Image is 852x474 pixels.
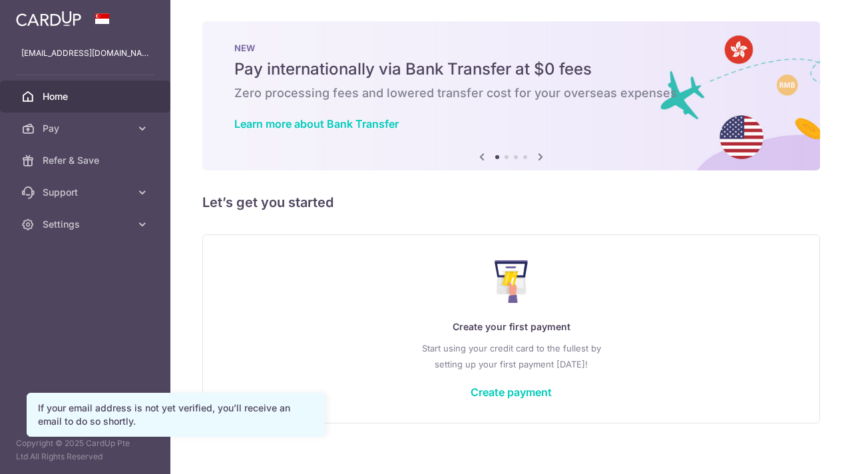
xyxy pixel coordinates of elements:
[234,117,399,130] a: Learn more about Bank Transfer
[43,218,130,231] span: Settings
[38,401,314,428] div: If your email address is not yet verified, you’ll receive an email to do so shortly.
[230,319,793,335] p: Create your first payment
[202,192,820,213] h5: Let’s get you started
[234,59,788,80] h5: Pay internationally via Bank Transfer at $0 fees
[16,11,81,27] img: CardUp
[21,47,149,60] p: [EMAIL_ADDRESS][DOMAIN_NAME]
[230,340,793,372] p: Start using your credit card to the fullest by setting up your first payment [DATE]!
[202,21,820,170] img: Bank transfer banner
[43,90,130,103] span: Home
[43,154,130,167] span: Refer & Save
[234,43,788,53] p: NEW
[43,122,130,135] span: Pay
[471,385,552,399] a: Create payment
[234,85,788,101] h6: Zero processing fees and lowered transfer cost for your overseas expenses
[495,260,529,303] img: Make Payment
[43,186,130,199] span: Support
